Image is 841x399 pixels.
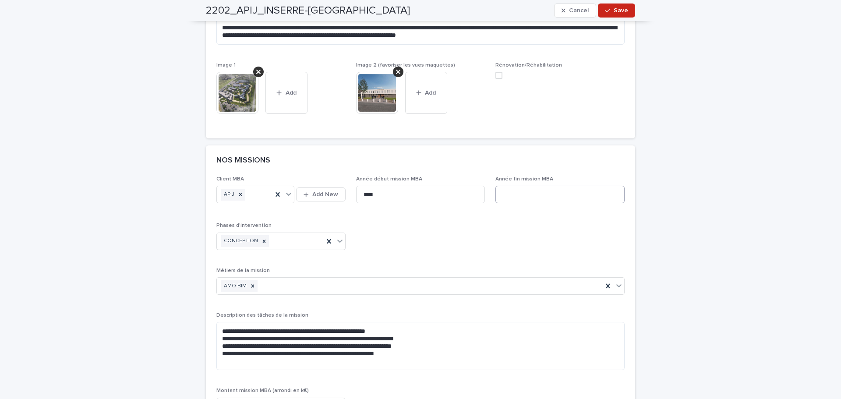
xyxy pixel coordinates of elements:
span: Add [425,90,436,96]
span: Client MBA [216,177,244,182]
span: Année fin mission MBA [495,177,553,182]
span: Image 2 (favoriser les vues maquettes) [356,63,455,68]
div: AMO BIM [221,280,248,292]
span: Rénovation/Réhabilitation [495,63,562,68]
button: Add [265,72,307,114]
div: APIJ [221,189,236,201]
span: Description des tâches de la mission [216,313,308,318]
span: Image 1 [216,63,236,68]
button: Save [598,4,635,18]
span: Montant mission MBA (arrondi en k€) [216,388,309,393]
span: Cancel [569,7,589,14]
span: Save [614,7,628,14]
div: CONCEPTION [221,235,259,247]
span: Métiers de la mission [216,268,270,273]
span: Add [286,90,297,96]
span: Année début mission MBA [356,177,422,182]
button: Cancel [554,4,596,18]
button: Add New [296,187,345,201]
span: Add New [312,191,338,198]
h2: 2202_APIJ_INSERRE-[GEOGRAPHIC_DATA] [206,4,410,17]
button: Add [405,72,447,114]
span: Phases d'intervention [216,223,272,228]
h2: NOS MISSIONS [216,156,270,166]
